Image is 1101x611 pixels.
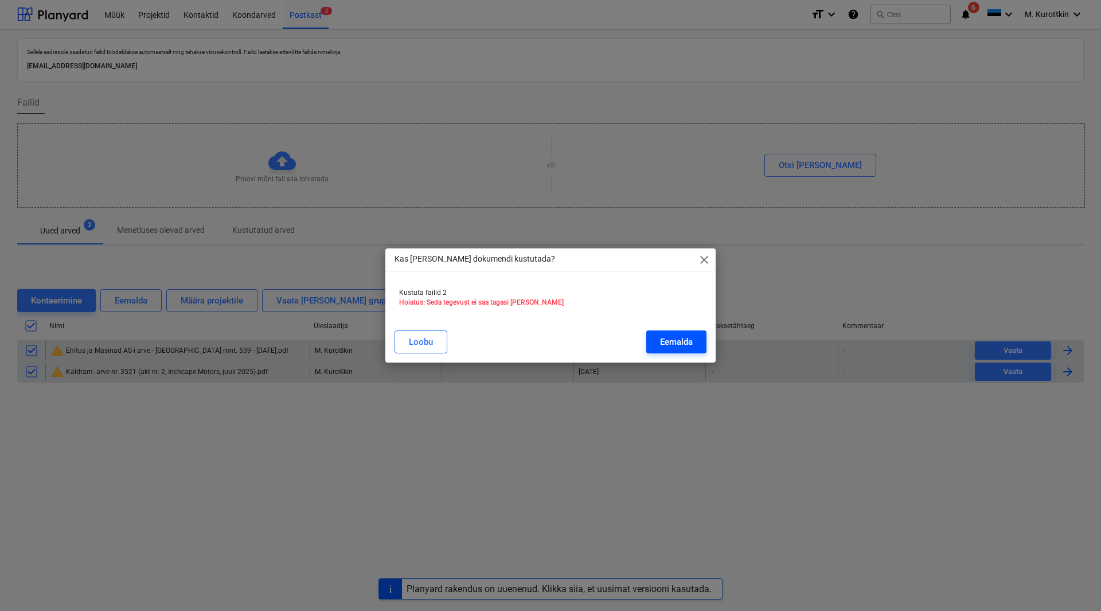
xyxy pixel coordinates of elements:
[399,298,702,308] p: Hoiatus: Seda tegevust ei saa tagasi [PERSON_NAME]
[399,288,702,298] p: Kustuta failid 2
[409,334,433,349] div: Loobu
[660,334,693,349] div: Eemalda
[814,5,946,19] div: Projekti ületoomine ebaõnnestus
[646,330,706,353] button: Eemalda
[395,253,555,265] p: Kas [PERSON_NAME] dokumendi kustutada?
[697,253,711,267] span: close
[395,330,447,353] button: Loobu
